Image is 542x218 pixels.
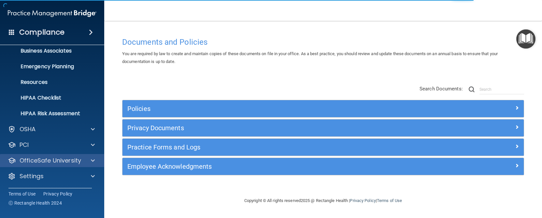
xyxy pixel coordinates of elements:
[469,86,475,92] img: ic-search.3b580494.png
[516,29,535,49] button: Open Resource Center
[122,51,498,64] span: You are required by law to create and maintain copies of these documents on file in your office. ...
[122,38,524,46] h4: Documents and Policies
[479,85,524,94] input: Search
[4,63,93,70] p: Emergency Planning
[4,110,93,117] p: HIPAA Risk Assessment
[204,190,442,211] div: Copyright © All rights reserved 2025 @ Rectangle Health | |
[43,191,73,197] a: Privacy Policy
[8,141,95,149] a: PCI
[420,86,463,92] span: Search Documents:
[8,125,95,133] a: OSHA
[4,79,93,86] p: Resources
[127,161,519,172] a: Employee Acknowledgments
[4,95,93,101] p: HIPAA Checklist
[127,103,519,114] a: Policies
[8,172,95,180] a: Settings
[127,144,419,151] h5: Practice Forms and Logs
[20,125,36,133] p: OSHA
[127,142,519,152] a: Practice Forms and Logs
[19,28,64,37] h4: Compliance
[429,172,534,198] iframe: Drift Widget Chat Controller
[8,191,36,197] a: Terms of Use
[20,141,29,149] p: PCI
[8,7,96,20] img: PMB logo
[127,163,419,170] h5: Employee Acknowledgments
[8,157,95,164] a: OfficeSafe University
[127,124,419,132] h5: Privacy Documents
[377,198,402,203] a: Terms of Use
[20,172,44,180] p: Settings
[4,48,93,54] p: Business Associates
[350,198,376,203] a: Privacy Policy
[8,200,62,206] span: Ⓒ Rectangle Health 2024
[127,105,419,112] h5: Policies
[127,123,519,133] a: Privacy Documents
[20,157,81,164] p: OfficeSafe University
